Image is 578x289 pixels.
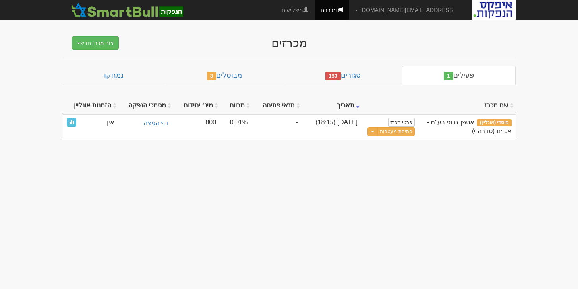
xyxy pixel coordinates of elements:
[302,114,361,140] td: [DATE] (18:15)
[107,118,114,127] span: אין
[220,114,252,140] td: 0.01%
[252,114,302,140] td: -
[388,118,414,127] a: פרטי מכרז
[134,36,444,49] div: מכרזים
[377,127,414,136] button: פתיחת מעטפות
[165,66,284,85] a: מבוטלים
[402,66,515,85] a: פעילים
[69,2,186,18] img: SmartBull Logo
[118,97,173,114] th: מסמכי הנפקה : activate to sort column ascending
[284,66,402,85] a: סגורים
[302,97,361,114] th: תאריך : activate to sort column ascending
[427,119,511,135] span: אספן גרופ בע"מ - אג״ח (סדרה י)
[63,97,119,114] th: הזמנות אונליין : activate to sort column ascending
[477,119,512,126] span: מוסדי (אונליין)
[72,36,119,50] button: צור מכרז חדש
[220,97,252,114] th: מרווח : activate to sort column ascending
[207,72,217,80] span: 3
[173,97,220,114] th: מינ׳ יחידות : activate to sort column ascending
[444,72,453,80] span: 1
[419,97,516,114] th: שם מכרז : activate to sort column ascending
[252,97,302,114] th: תנאי פתיחה : activate to sort column ascending
[63,66,165,85] a: נמחקו
[325,72,341,80] span: 163
[122,118,169,129] a: דף הפצה
[173,114,220,140] td: 800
